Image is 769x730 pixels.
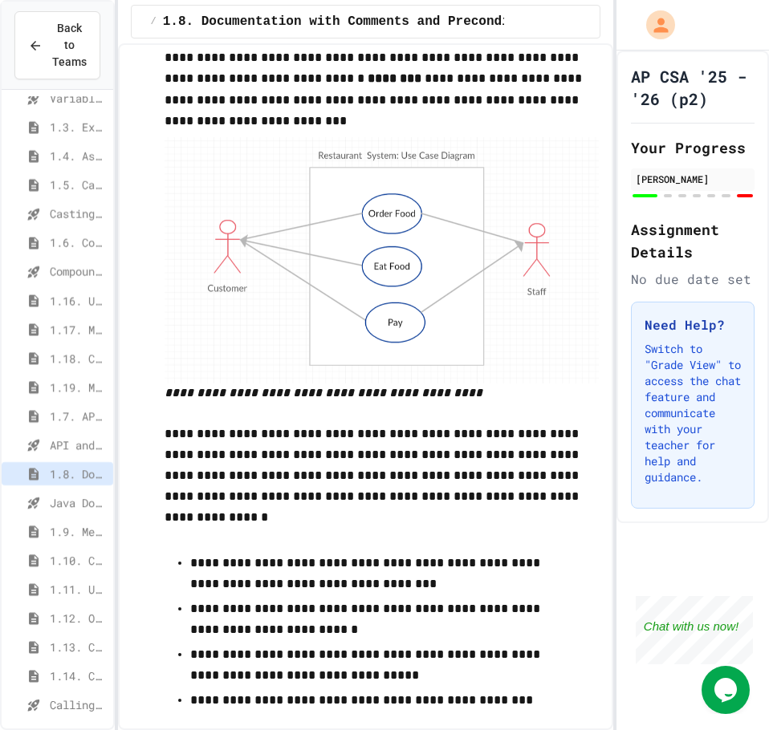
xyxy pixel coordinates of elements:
[50,696,107,713] span: Calling Instance Methods - Topic 1.14
[50,523,107,540] span: 1.9. Method Signatures
[50,436,107,453] span: API and Libraries - Topic 1.7
[50,90,107,107] span: Variables and Data Types - Quiz
[50,119,107,136] span: 1.3. Expressions and Output [New]
[50,379,107,395] span: 1.19. Multiple Choice Exercises for Unit 1a (1.1-1.6)
[631,270,755,289] div: No due date set
[50,263,107,280] span: Compound assignment operators - Quiz
[631,218,755,263] h2: Assignment Details
[50,234,107,251] span: 1.6. Compound Assignment Operators
[702,666,753,714] iframe: chat widget
[50,408,107,424] span: 1.7. APIs and Libraries
[50,494,107,511] span: Java Documentation with Comments - Topic 1.8
[636,596,753,664] iframe: chat widget
[50,667,107,684] span: 1.14. Calling Instance Methods
[50,639,107,655] span: 1.13. Creating and Initializing Objects: Constructors
[50,321,107,338] span: 1.17. Mixed Up Code Practice 1.1-1.6
[151,15,157,28] span: /
[631,136,755,159] h2: Your Progress
[50,148,107,164] span: 1.4. Assignment and Input
[14,11,100,79] button: Back to Teams
[50,205,107,222] span: Casting and Ranges of variables - Quiz
[50,552,107,569] span: 1.10. Calling Class Methods
[629,6,679,43] div: My Account
[50,581,107,598] span: 1.11. Using the Math Class
[631,65,755,110] h1: AP CSA '25 - '26 (p2)
[50,292,107,309] span: 1.16. Unit Summary 1a (1.1-1.6)
[163,12,548,31] span: 1.8. Documentation with Comments and Preconditions
[50,610,107,627] span: 1.12. Objects - Instances of Classes
[50,350,107,367] span: 1.18. Coding Practice 1a (1.1-1.6)
[645,341,741,485] p: Switch to "Grade View" to access the chat feature and communicate with your teacher for help and ...
[645,315,741,335] h3: Need Help?
[50,465,107,482] span: 1.8. Documentation with Comments and Preconditions
[636,172,750,186] div: [PERSON_NAME]
[50,176,107,193] span: 1.5. Casting and Ranges of Values
[52,20,87,71] span: Back to Teams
